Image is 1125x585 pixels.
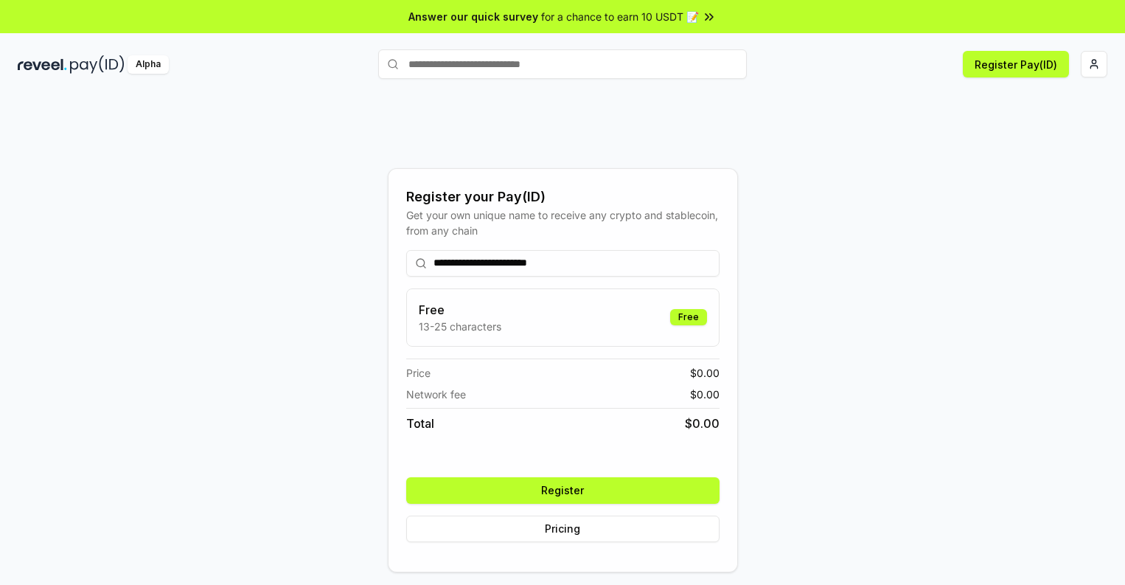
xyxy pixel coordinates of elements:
[18,55,67,74] img: reveel_dark
[670,309,707,325] div: Free
[690,365,720,381] span: $ 0.00
[406,477,720,504] button: Register
[685,415,720,432] span: $ 0.00
[406,415,434,432] span: Total
[406,387,466,402] span: Network fee
[406,187,720,207] div: Register your Pay(ID)
[541,9,699,24] span: for a chance to earn 10 USDT 📝
[408,9,538,24] span: Answer our quick survey
[963,51,1069,77] button: Register Pay(ID)
[70,55,125,74] img: pay_id
[419,301,501,319] h3: Free
[406,365,431,381] span: Price
[419,319,501,334] p: 13-25 characters
[406,516,720,542] button: Pricing
[406,207,720,238] div: Get your own unique name to receive any crypto and stablecoin, from any chain
[128,55,169,74] div: Alpha
[690,387,720,402] span: $ 0.00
